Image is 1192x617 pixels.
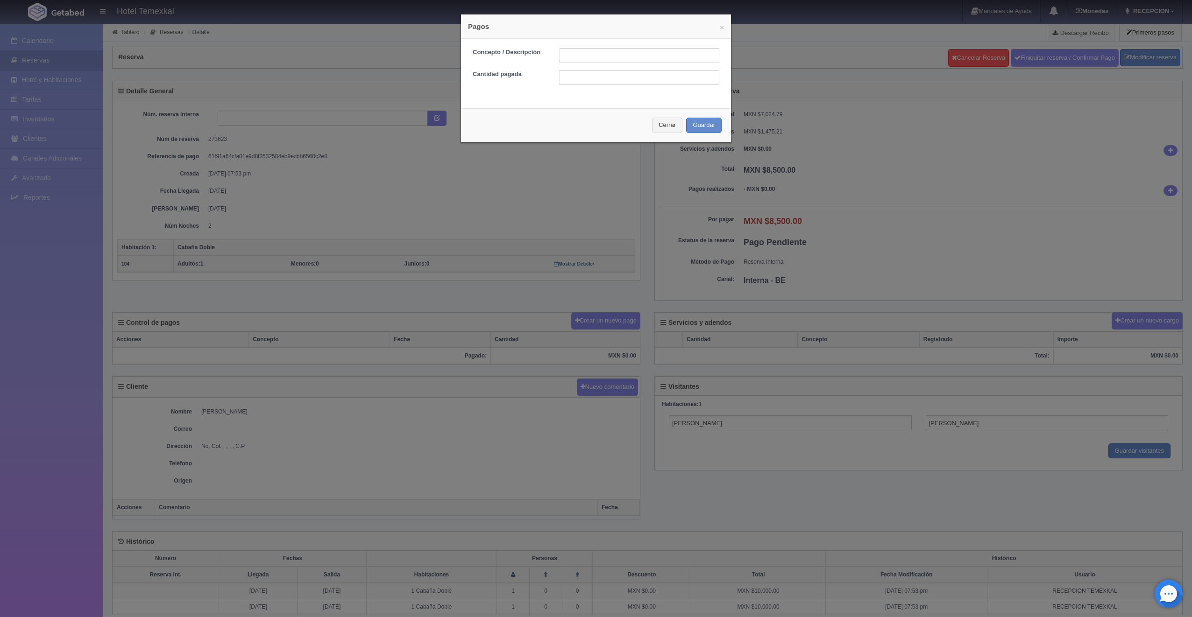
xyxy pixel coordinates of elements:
label: Concepto / Descripción [466,48,553,57]
h4: Pagos [468,21,724,31]
label: Cantidad pagada [466,70,553,79]
button: × [720,24,724,31]
button: Cerrar [652,118,682,133]
button: Guardar [686,118,722,133]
